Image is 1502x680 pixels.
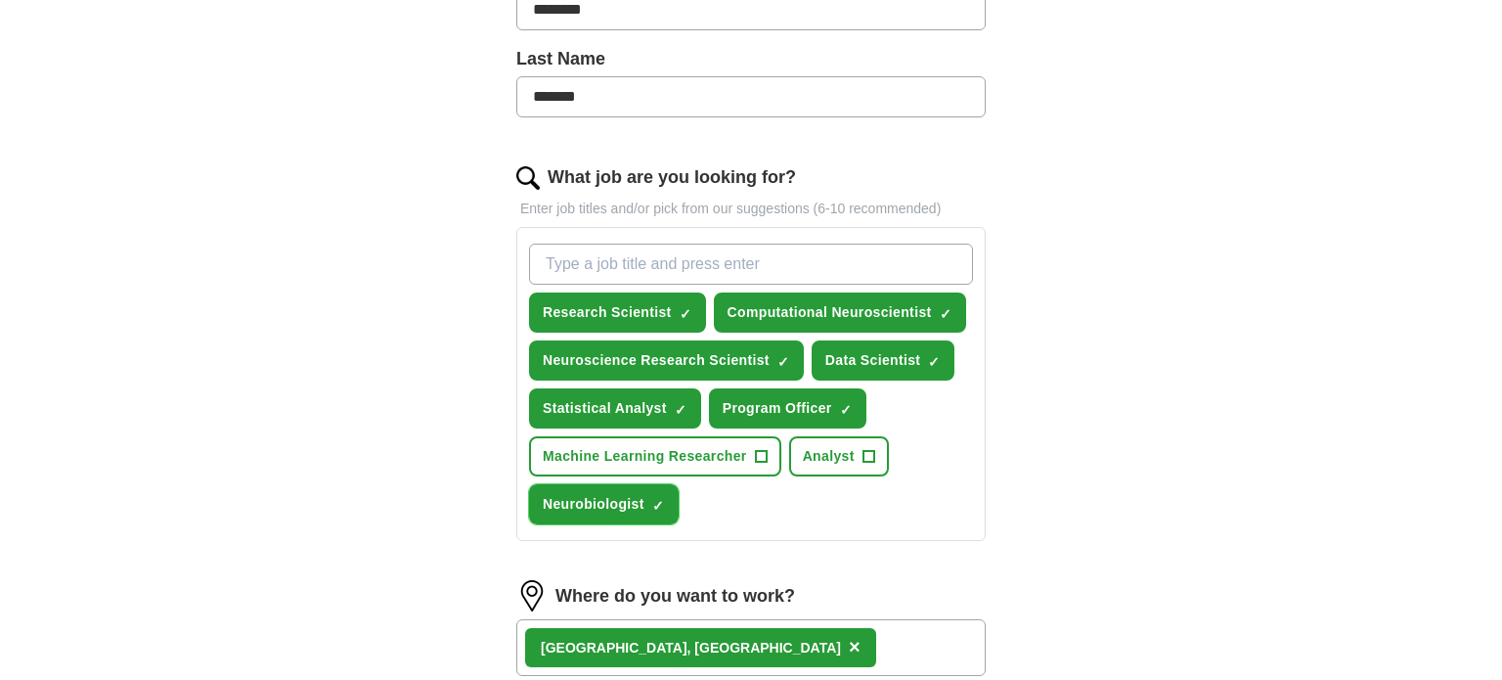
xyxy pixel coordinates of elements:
[555,583,795,610] label: Where do you want to work?
[709,388,866,429] button: Program Officer✓
[516,199,986,219] p: Enter job titles and/or pick from our suggestions (6-10 recommended)
[516,580,548,612] img: location.png
[714,293,966,333] button: Computational Neuroscientist✓
[541,638,841,658] div: [GEOGRAPHIC_DATA], [GEOGRAPHIC_DATA]
[529,436,781,476] button: Machine Learning Researcher
[849,636,861,657] span: ×
[529,340,804,381] button: Neuroscience Research Scientist✓
[529,388,701,429] button: Statistical Analyst✓
[529,293,706,333] button: Research Scientist✓
[543,398,667,419] span: Statistical Analyst
[803,446,855,467] span: Analyst
[928,354,940,370] span: ✓
[652,498,664,514] span: ✓
[543,446,747,467] span: Machine Learning Researcher
[529,484,679,524] button: Neurobiologist✓
[777,354,789,370] span: ✓
[940,306,951,322] span: ✓
[825,350,921,371] span: Data Scientist
[723,398,832,419] span: Program Officer
[789,436,889,476] button: Analyst
[548,164,796,191] label: What job are you looking for?
[812,340,955,381] button: Data Scientist✓
[516,166,540,190] img: search.png
[849,633,861,662] button: ×
[543,350,770,371] span: Neuroscience Research Scientist
[728,302,932,323] span: Computational Neuroscientist
[529,244,973,285] input: Type a job title and press enter
[840,402,852,418] span: ✓
[675,402,686,418] span: ✓
[680,306,691,322] span: ✓
[543,494,644,515] span: Neurobiologist
[516,46,986,72] label: Last Name
[543,302,672,323] span: Research Scientist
